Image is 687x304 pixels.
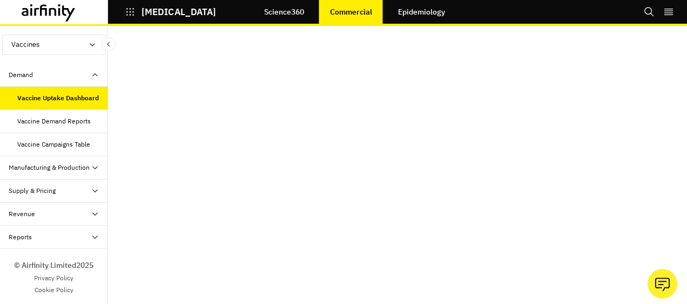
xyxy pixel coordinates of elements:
[9,232,32,242] div: Reports
[644,3,655,21] button: Search
[142,7,216,17] p: [MEDICAL_DATA]
[9,209,35,219] div: Revenue
[2,34,106,55] button: Vaccines
[330,8,372,16] p: Commercial
[102,37,116,51] button: Close Sidebar
[35,285,73,295] a: Cookie Policy
[17,116,91,126] div: Vaccine Demand Reports
[14,260,93,271] p: © Airfinity Limited 2025
[34,273,73,283] a: Privacy Policy
[9,163,90,172] div: Manufacturing & Production
[125,3,216,21] button: [MEDICAL_DATA]
[17,140,90,149] div: Vaccine Campaigns Table
[648,269,677,299] button: Ask our analysts
[9,186,56,196] div: Supply & Pricing
[17,93,99,103] div: Vaccine Uptake Dashboard
[9,70,33,80] div: Demand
